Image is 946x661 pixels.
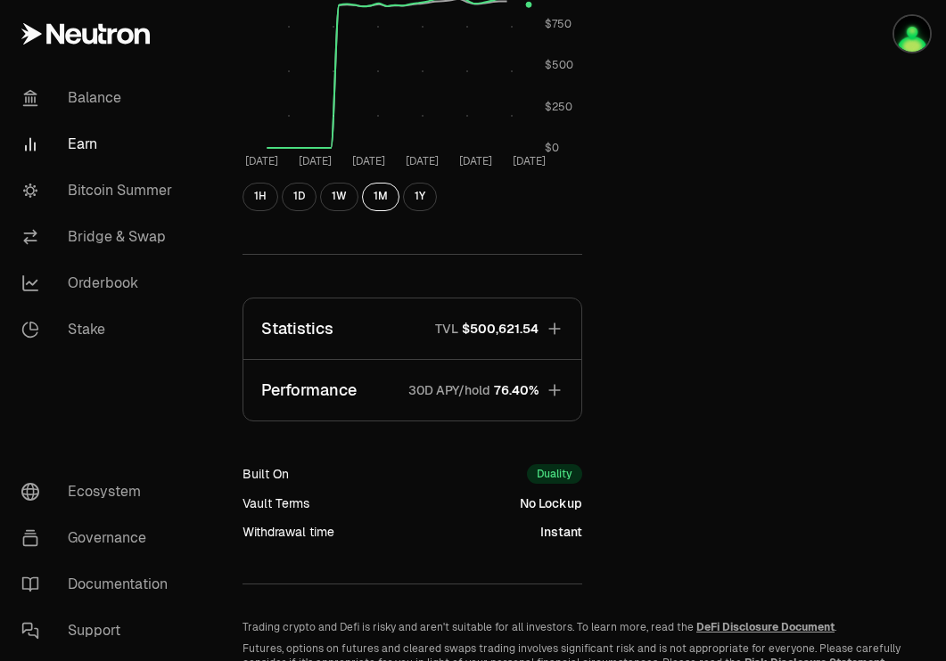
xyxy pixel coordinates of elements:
[243,620,903,634] p: Trading crypto and Defi is risky and aren't suitable for all investors. To learn more, read the .
[7,214,193,260] a: Bridge & Swap
[408,381,490,399] p: 30D APY/hold
[245,154,278,168] tspan: [DATE]
[243,298,581,359] button: StatisticsTVL$500,621.54
[243,523,334,541] div: Withdrawal time
[545,100,572,114] tspan: $250
[7,167,193,214] a: Bitcoin Summer
[894,16,930,52] img: Atom Staking
[7,515,193,561] a: Governance
[299,154,332,168] tspan: [DATE]
[513,154,546,168] tspan: [DATE]
[7,306,193,353] a: Stake
[696,620,835,634] a: DeFi Disclosure Document
[545,59,573,73] tspan: $500
[243,465,289,483] div: Built On
[282,183,317,211] button: 1D
[459,154,492,168] tspan: [DATE]
[545,142,559,156] tspan: $0
[406,154,439,168] tspan: [DATE]
[320,183,358,211] button: 1W
[403,183,437,211] button: 1Y
[545,17,572,31] tspan: $750
[7,75,193,121] a: Balance
[7,121,193,167] a: Earn
[7,561,193,608] a: Documentation
[243,183,278,211] button: 1H
[7,469,193,515] a: Ecosystem
[462,320,539,338] span: $500,621.54
[352,154,385,168] tspan: [DATE]
[7,260,193,306] a: Orderbook
[243,494,309,512] div: Vault Terms
[435,320,458,338] p: TVL
[261,316,333,341] p: Statistics
[261,378,357,403] p: Performance
[520,494,582,512] div: No Lockup
[7,608,193,654] a: Support
[362,183,399,211] button: 1M
[540,523,582,541] div: Instant
[527,464,582,484] div: Duality
[494,381,539,399] span: 76.40%
[243,360,581,420] button: Performance30D APY/hold76.40%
